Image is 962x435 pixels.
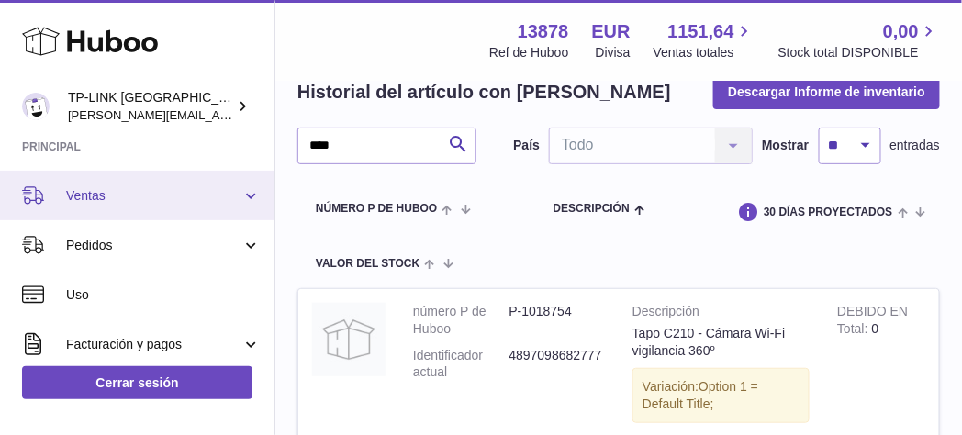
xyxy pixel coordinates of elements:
[413,347,509,382] dt: Identificador actual
[413,303,509,338] dt: número P de Huboo
[762,137,809,154] label: Mostrar
[713,75,940,108] button: Descargar Informe de inventario
[554,203,630,215] span: Descripción
[654,19,755,61] a: 1151,64 Ventas totales
[513,137,540,154] label: País
[22,366,252,399] a: Cerrar sesión
[66,336,241,353] span: Facturación y pagos
[632,325,810,360] div: Tapo C210 - Cámara Wi-Fi vigilancia 360º
[316,203,437,215] span: número P de Huboo
[592,19,631,44] strong: EUR
[312,303,386,376] img: product image
[22,93,50,120] img: celia.yan@tp-link.com
[883,19,919,44] span: 0,00
[489,44,568,61] div: Ref de Huboo
[837,304,908,340] strong: DEBIDO EN Total
[509,303,606,338] dd: P-1018754
[68,89,233,124] div: TP-LINK [GEOGRAPHIC_DATA], SOCIEDAD LIMITADA
[667,19,733,44] span: 1151,64
[66,187,241,205] span: Ventas
[654,44,755,61] span: Ventas totales
[778,19,940,61] a: 0,00 Stock total DISPONIBLE
[509,347,606,382] dd: 4897098682777
[890,137,940,154] span: entradas
[316,258,419,270] span: Valor del stock
[596,44,631,61] div: Divisa
[632,303,810,325] strong: Descripción
[764,206,892,218] span: 30 DÍAS PROYECTADOS
[68,107,368,122] span: [PERSON_NAME][EMAIL_ADDRESS][DOMAIN_NAME]
[66,237,241,254] span: Pedidos
[778,44,940,61] span: Stock total DISPONIBLE
[643,379,758,411] span: Option 1 = Default Title;
[518,19,569,44] strong: 13878
[297,80,671,105] h2: Historial del artículo con [PERSON_NAME]
[632,368,810,423] div: Variación:
[66,286,261,304] span: Uso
